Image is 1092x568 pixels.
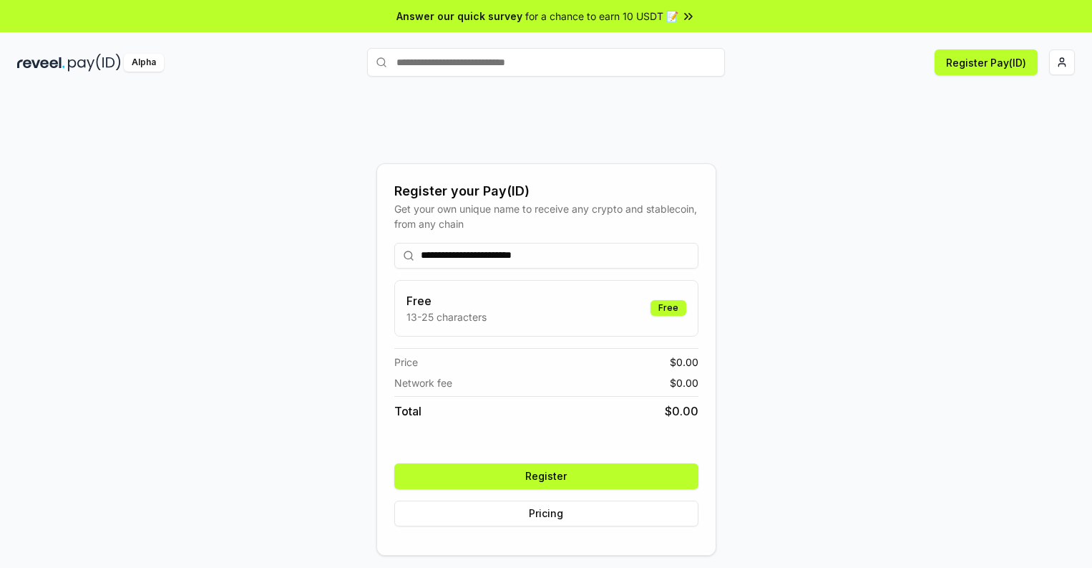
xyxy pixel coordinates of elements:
[665,403,698,420] span: $ 0.00
[68,54,121,72] img: pay_id
[406,292,487,309] h3: Free
[935,49,1038,75] button: Register Pay(ID)
[394,375,452,390] span: Network fee
[394,355,418,370] span: Price
[406,309,487,324] p: 13-25 characters
[394,463,698,489] button: Register
[396,9,522,24] span: Answer our quick survey
[525,9,678,24] span: for a chance to earn 10 USDT 📝
[670,375,698,390] span: $ 0.00
[394,501,698,526] button: Pricing
[650,300,686,316] div: Free
[17,54,65,72] img: reveel_dark
[670,355,698,370] span: $ 0.00
[394,201,698,231] div: Get your own unique name to receive any crypto and stablecoin, from any chain
[394,403,421,420] span: Total
[394,181,698,201] div: Register your Pay(ID)
[124,54,164,72] div: Alpha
